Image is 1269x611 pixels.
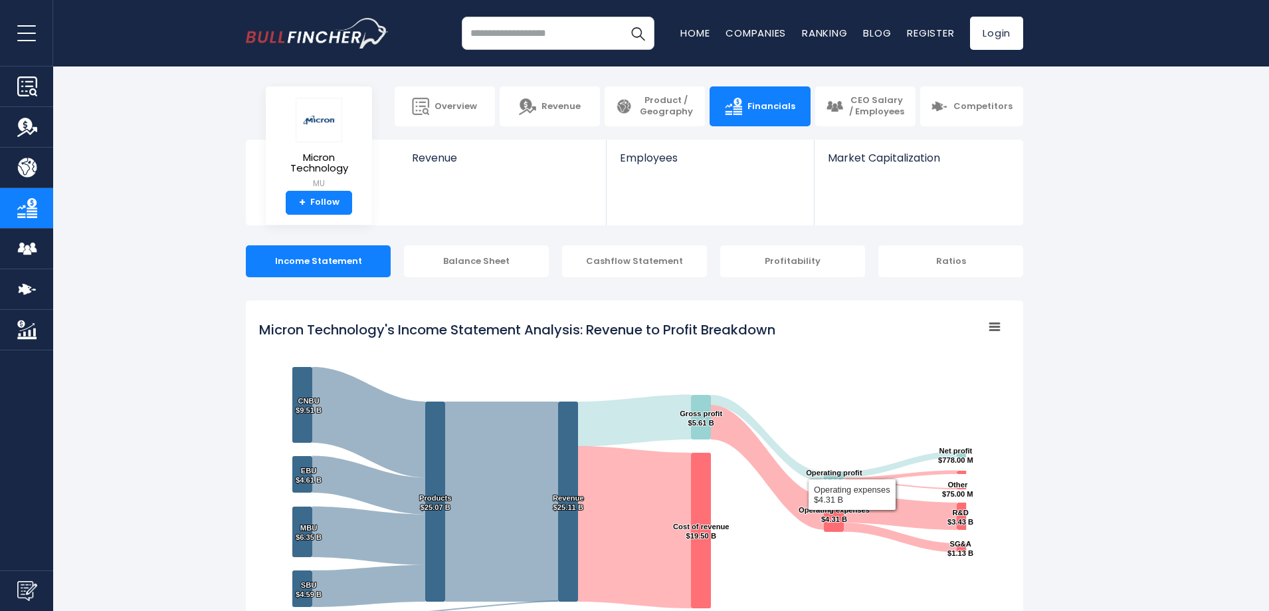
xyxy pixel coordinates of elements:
[276,97,362,191] a: Micron Technology MU
[259,320,775,339] tspan: Micron Technology's Income Statement Analysis: Revenue to Profit Breakdown
[815,140,1022,187] a: Market Capitalization
[395,86,495,126] a: Overview
[399,140,607,187] a: Revenue
[299,197,306,209] strong: +
[404,245,549,277] div: Balance Sheet
[276,178,361,189] small: MU
[620,152,800,164] span: Employees
[828,152,1009,164] span: Market Capitalization
[673,523,730,540] text: Cost of revenue $19.50 B
[638,95,694,118] span: Product / Geography
[553,494,584,511] text: Revenue $25.11 B
[296,397,322,414] text: CNBU $9.51 B
[296,581,322,598] text: SBU $4.59 B
[942,481,973,498] text: Other $75.00 M
[747,101,795,112] span: Financials
[802,26,847,40] a: Ranking
[806,469,862,486] text: Operating profit $1.30 B
[296,524,322,541] text: MBU $6.35 B
[878,245,1023,277] div: Ratios
[720,245,865,277] div: Profitability
[815,86,916,126] a: CEO Salary / Employees
[710,86,810,126] a: Financials
[621,17,654,50] button: Search
[246,18,389,49] img: bullfincher logo
[276,152,361,174] span: Micron Technology
[419,494,452,511] text: Products $25.07 B
[970,17,1023,50] a: Login
[848,95,905,118] span: CEO Salary / Employees
[907,26,954,40] a: Register
[680,410,722,427] text: Gross profit $5.61 B
[500,86,600,126] a: Revenue
[920,86,1023,126] a: Competitors
[541,101,581,112] span: Revenue
[938,447,973,464] text: Net profit $778.00 M
[607,140,813,187] a: Employees
[799,506,870,523] text: Operating expenses $4.31 B
[246,18,389,49] a: Go to homepage
[953,101,1013,112] span: Competitors
[863,26,891,40] a: Blog
[296,467,322,484] text: EBU $4.61 B
[412,152,593,164] span: Revenue
[680,26,710,40] a: Home
[947,540,973,557] text: SG&A $1.13 B
[286,191,352,215] a: +Follow
[246,245,391,277] div: Income Statement
[562,245,707,277] div: Cashflow Statement
[726,26,786,40] a: Companies
[435,101,477,112] span: Overview
[605,86,705,126] a: Product / Geography
[947,509,973,526] text: R&D $3.43 B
